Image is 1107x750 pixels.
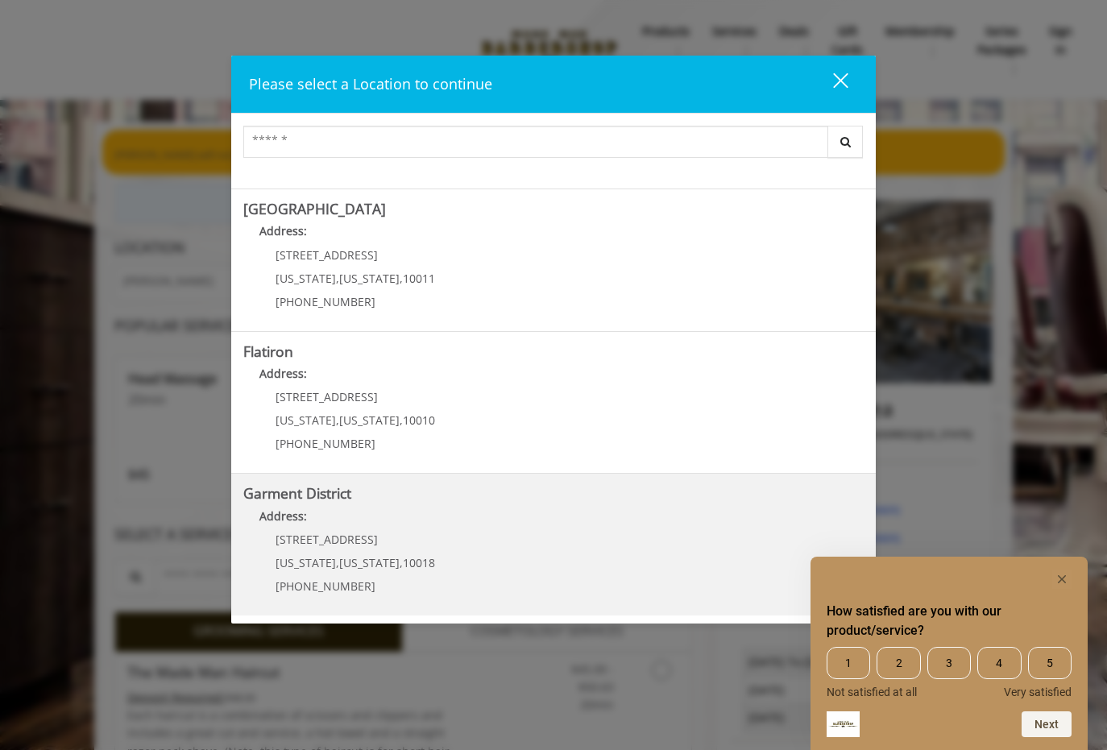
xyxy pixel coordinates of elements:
[259,223,307,238] b: Address:
[400,271,403,286] span: ,
[259,508,307,524] b: Address:
[339,555,400,570] span: [US_STATE]
[243,483,351,503] b: Garment District
[243,342,293,361] b: Flatiron
[276,271,336,286] span: [US_STATE]
[259,366,307,381] b: Address:
[815,72,847,96] div: close dialog
[1052,570,1072,589] button: Hide survey
[1022,711,1072,737] button: Next question
[276,578,375,594] span: [PHONE_NUMBER]
[336,271,339,286] span: ,
[827,602,1072,640] h2: How satisfied are you with our product/service? Select an option from 1 to 5, with 1 being Not sa...
[1004,686,1072,698] span: Very satisfied
[400,555,403,570] span: ,
[276,436,375,451] span: [PHONE_NUMBER]
[803,68,858,101] button: close dialog
[276,389,378,404] span: [STREET_ADDRESS]
[249,74,492,93] span: Please select a Location to continue
[977,647,1021,679] span: 4
[276,294,375,309] span: [PHONE_NUMBER]
[1028,647,1072,679] span: 5
[403,271,435,286] span: 10011
[403,555,435,570] span: 10018
[927,647,971,679] span: 3
[400,412,403,428] span: ,
[243,199,386,218] b: [GEOGRAPHIC_DATA]
[877,647,920,679] span: 2
[243,126,828,158] input: Search Center
[403,412,435,428] span: 10010
[276,532,378,547] span: [STREET_ADDRESS]
[336,412,339,428] span: ,
[836,136,855,147] i: Search button
[827,686,917,698] span: Not satisfied at all
[276,412,336,428] span: [US_STATE]
[827,570,1072,737] div: How satisfied are you with our product/service? Select an option from 1 to 5, with 1 being Not sa...
[276,247,378,263] span: [STREET_ADDRESS]
[336,555,339,570] span: ,
[276,555,336,570] span: [US_STATE]
[339,271,400,286] span: [US_STATE]
[827,647,1072,698] div: How satisfied are you with our product/service? Select an option from 1 to 5, with 1 being Not sa...
[339,412,400,428] span: [US_STATE]
[243,126,864,166] div: Center Select
[827,647,870,679] span: 1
